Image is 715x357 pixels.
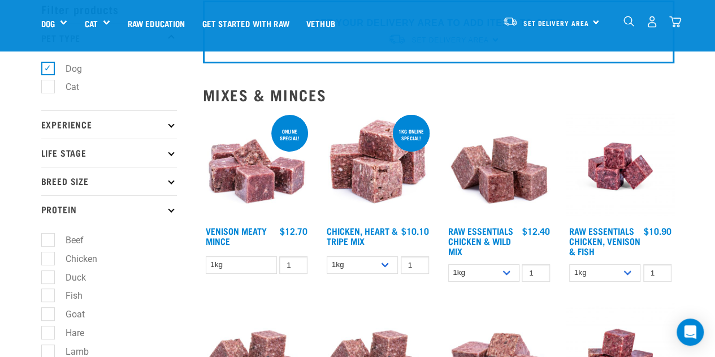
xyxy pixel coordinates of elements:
[203,113,311,221] img: 1117 Venison Meat Mince 01
[41,195,177,223] p: Protein
[47,326,89,340] label: Hare
[643,264,671,282] input: 1
[280,226,307,236] div: $12.70
[327,228,398,243] a: Chicken, Heart & Tripe Mix
[84,17,97,30] a: Cat
[41,17,55,30] a: Dog
[324,113,432,221] img: 1062 Chicken Heart Tripe Mix 01
[194,1,298,46] a: Get started with Raw
[279,256,307,274] input: 1
[566,113,674,221] img: Chicken Venison mix 1655
[47,80,84,94] label: Cat
[448,228,513,253] a: Raw Essentials Chicken & Wild Mix
[47,289,87,303] label: Fish
[47,62,86,76] label: Dog
[41,167,177,195] p: Breed Size
[623,16,634,27] img: home-icon-1@2x.png
[669,16,681,28] img: home-icon@2x.png
[569,228,640,253] a: Raw Essentials Chicken, Venison & Fish
[47,233,88,247] label: Beef
[298,1,344,46] a: Vethub
[203,86,674,104] h2: Mixes & Minces
[522,264,550,282] input: 1
[522,226,550,236] div: $12.40
[119,1,193,46] a: Raw Education
[271,123,308,147] div: ONLINE SPECIAL!
[206,228,267,243] a: Venison Meaty Mince
[677,319,704,346] div: Open Intercom Messenger
[41,110,177,139] p: Experience
[47,270,90,285] label: Duck
[445,113,553,221] img: Pile Of Cubed Chicken Wild Meat Mix
[401,256,429,274] input: 1
[401,226,429,236] div: $10.10
[644,226,671,236] div: $10.90
[47,307,89,321] label: Goat
[523,21,589,25] span: Set Delivery Area
[47,252,102,266] label: Chicken
[646,16,658,28] img: user.png
[41,139,177,167] p: Life Stage
[393,123,430,147] div: 1kg online special!
[502,16,518,27] img: van-moving.png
